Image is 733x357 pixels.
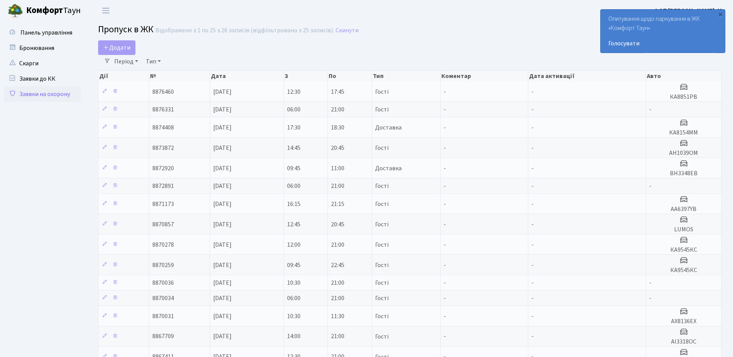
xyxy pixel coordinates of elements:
span: [DATE] [213,123,232,132]
th: Тип [372,71,441,81]
span: 10:30 [287,312,301,320]
span: 06:00 [287,294,301,302]
span: [DATE] [213,200,232,208]
span: - [444,261,446,269]
span: [DATE] [213,294,232,302]
span: - [444,182,446,190]
div: Опитування щодо паркування в ЖК «Комфорт Таун» [601,10,725,53]
span: - [649,105,651,114]
a: Період [111,55,141,68]
span: - [531,279,534,287]
th: Авто [646,71,721,81]
span: Гості [375,313,389,319]
span: 8873872 [152,144,174,152]
span: Гості [375,183,389,189]
span: 8876331 [152,105,174,114]
span: - [444,88,446,96]
span: Пропуск в ЖК [98,23,154,36]
span: Доставка [375,165,402,171]
a: Голосувати [608,39,717,48]
h5: КА8154ММ [649,129,718,136]
span: - [444,241,446,249]
span: 8867709 [152,332,174,341]
span: 18:30 [331,123,344,132]
span: 11:00 [331,164,344,173]
a: Додати [98,40,135,55]
span: 20:45 [331,220,344,229]
th: Дата [210,71,284,81]
span: - [531,241,534,249]
span: 14:45 [287,144,301,152]
span: 21:00 [331,241,344,249]
span: 21:00 [331,332,344,341]
span: Гості [375,262,389,268]
th: По [328,71,372,81]
a: Тип [143,55,164,68]
span: - [531,105,534,114]
span: - [649,294,651,302]
span: [DATE] [213,279,232,287]
h5: КА8851РВ [649,93,718,101]
span: [DATE] [213,182,232,190]
h5: ВН3348ЕВ [649,170,718,177]
span: 21:00 [331,105,344,114]
span: 12:00 [287,241,301,249]
a: Скарги [4,56,81,71]
span: 06:00 [287,105,301,114]
span: 8874408 [152,123,174,132]
span: - [531,220,534,229]
span: - [444,105,446,114]
span: - [531,123,534,132]
div: Відображено з 1 по 25 з 26 записів (відфільтровано з 25 записів). [155,27,334,34]
b: ФОП [PERSON_NAME]. Н. [654,7,724,15]
span: Гості [375,334,389,340]
span: 21:15 [331,200,344,208]
span: 09:45 [287,261,301,269]
span: - [444,200,446,208]
span: Гості [375,295,389,301]
span: Панель управління [20,28,72,37]
span: [DATE] [213,241,232,249]
span: [DATE] [213,88,232,96]
th: З [284,71,328,81]
th: Дії [99,71,149,81]
span: - [531,144,534,152]
span: Гості [375,89,389,95]
h5: КА9545КС [649,246,718,254]
span: [DATE] [213,332,232,341]
span: - [649,182,651,190]
span: 16:15 [287,200,301,208]
span: 21:00 [331,182,344,190]
h5: КА9545КС [649,267,718,274]
span: 8872920 [152,164,174,173]
span: 06:00 [287,182,301,190]
span: 11:30 [331,312,344,320]
span: 8876460 [152,88,174,96]
span: Гості [375,280,389,286]
span: - [531,200,534,208]
th: № [149,71,210,81]
span: 12:30 [287,88,301,96]
span: 8870031 [152,312,174,320]
span: [DATE] [213,105,232,114]
th: Коментар [441,71,528,81]
span: 14:00 [287,332,301,341]
span: [DATE] [213,144,232,152]
img: logo.png [8,3,23,18]
span: 8870034 [152,294,174,302]
span: - [444,164,446,173]
span: Таун [26,4,81,17]
span: 10:30 [287,279,301,287]
th: Дата активації [528,71,646,81]
span: 8870259 [152,261,174,269]
span: - [531,261,534,269]
h5: АІ3318ОС [649,338,718,345]
span: - [531,182,534,190]
span: 8870036 [152,279,174,287]
span: 12:45 [287,220,301,229]
span: 21:00 [331,294,344,302]
span: - [444,332,446,341]
span: - [531,332,534,341]
span: Гості [375,242,389,248]
span: 8872891 [152,182,174,190]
